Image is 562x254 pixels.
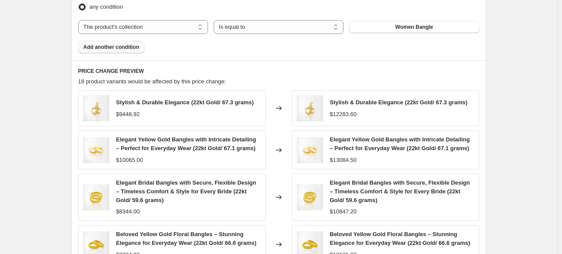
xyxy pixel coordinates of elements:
[116,231,257,246] span: Beloved Yellow Gold Floral Bangles – Stunning Elegance for Everyday Wear (22kt Gold/ 66.6 grams)
[330,207,357,216] div: $10847.20
[90,3,123,10] span: any condition
[116,156,143,165] div: $10065.00
[395,24,433,31] span: Women Bangle
[83,184,109,210] img: 2_3_baaadb4f-83d3-460e-99d0-c1acfc993e15_80x.jpg
[330,99,468,106] span: Stylish & Durable Elegance (22kt Gold/ 67.3 grams)
[116,136,257,151] span: Elegant Yellow Gold Bangles with Intricate Detailing – Perfect for Everyday Wear (22kt Gold/ 67.1...
[78,41,145,53] button: Add another condition
[349,21,479,33] button: Women Bangle
[78,68,479,75] h6: PRICE CHANGE PREVIEW
[330,136,470,151] span: Elegant Yellow Gold Bangles with Intricate Detailing – Perfect for Everyday Wear (22kt Gold/ 67.1...
[116,179,257,203] span: Elegant Bridal Bangles with Secure, Flexible Design – Timeless Comfort & Style for Every Bride (2...
[116,99,254,106] span: Stylish & Durable Elegance (22kt Gold/ 67.3 grams)
[116,207,140,216] div: $8344.00
[330,156,357,165] div: $13084.50
[83,95,109,121] img: 1_2_80x.jpg
[297,137,323,163] img: ElegantYellowGoldBangleswithIntricateDetailing_PerfectforEverydayWear_80x.jpg
[297,95,323,121] img: 1_2_80x.jpg
[83,137,109,163] img: ElegantYellowGoldBangleswithIntricateDetailing_PerfectforEverydayWear_80x.jpg
[116,110,140,119] div: $9448.92
[83,44,139,51] span: Add another condition
[78,78,226,85] span: 18 product variants would be affected by this price change:
[297,184,323,210] img: 2_3_baaadb4f-83d3-460e-99d0-c1acfc993e15_80x.jpg
[330,179,470,203] span: Elegant Bridal Bangles with Secure, Flexible Design – Timeless Comfort & Style for Every Bride (2...
[330,110,357,119] div: $12283.60
[330,231,470,246] span: Beloved Yellow Gold Floral Bangles – Stunning Elegance for Everyday Wear (22kt Gold/ 66.6 grams)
